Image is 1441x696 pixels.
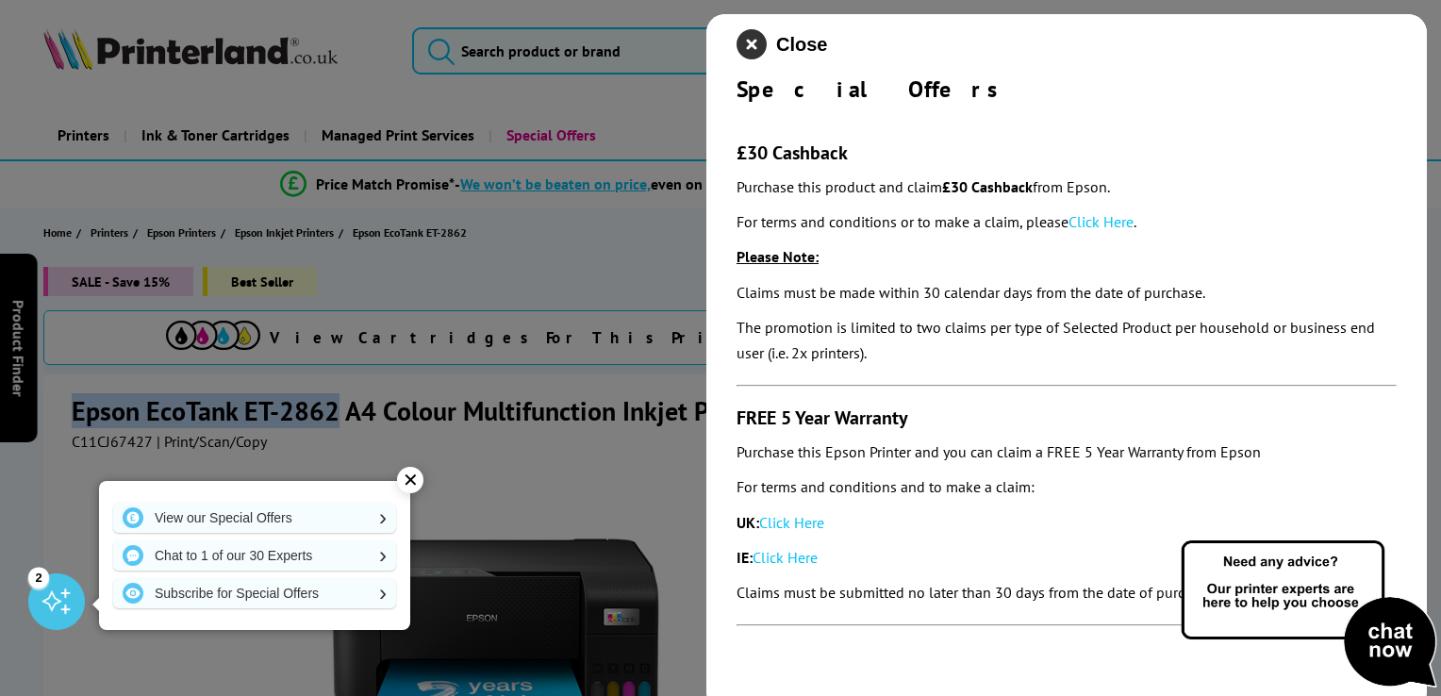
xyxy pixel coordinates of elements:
div: Special Offers [737,75,1397,104]
span: Close [776,34,827,56]
strong: UK: [737,513,759,532]
p: Purchase this Epson Printer and you can claim a FREE 5 Year Warranty from Epson [737,439,1397,465]
button: close modal [737,29,827,59]
p: For terms and conditions and to make a claim: [737,474,1397,500]
a: Click Here [1068,212,1134,231]
a: Chat to 1 of our 30 Experts [113,540,396,571]
u: Please Note: [737,247,819,266]
a: View our Special Offers [113,503,396,533]
p: For terms and conditions or to make a claim, please . [737,209,1397,235]
p: Purchase this product and claim from Epson. [737,174,1397,200]
em: The promotion is limited to two claims per type of Selected Product per household or business end... [737,318,1375,362]
div: 2 [28,567,49,588]
strong: £30 Cashback [942,177,1033,196]
a: Click Here [753,548,818,567]
div: ✕ [397,467,423,493]
h3: £30 Cashback [737,141,1397,165]
h3: Shipped with 3.6K Black & 6.5K CMY Inks* [737,645,1397,670]
img: Open Live Chat window [1177,538,1441,692]
a: Click Here [759,513,824,532]
a: Subscribe for Special Offers [113,578,396,608]
p: Claims must be submitted no later than 30 days from the date of purchase. [737,580,1397,605]
h3: FREE 5 Year Warranty [737,406,1397,430]
strong: IE: [737,548,753,567]
em: Claims must be made within 30 calendar days from the date of purchase. [737,283,1205,302]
